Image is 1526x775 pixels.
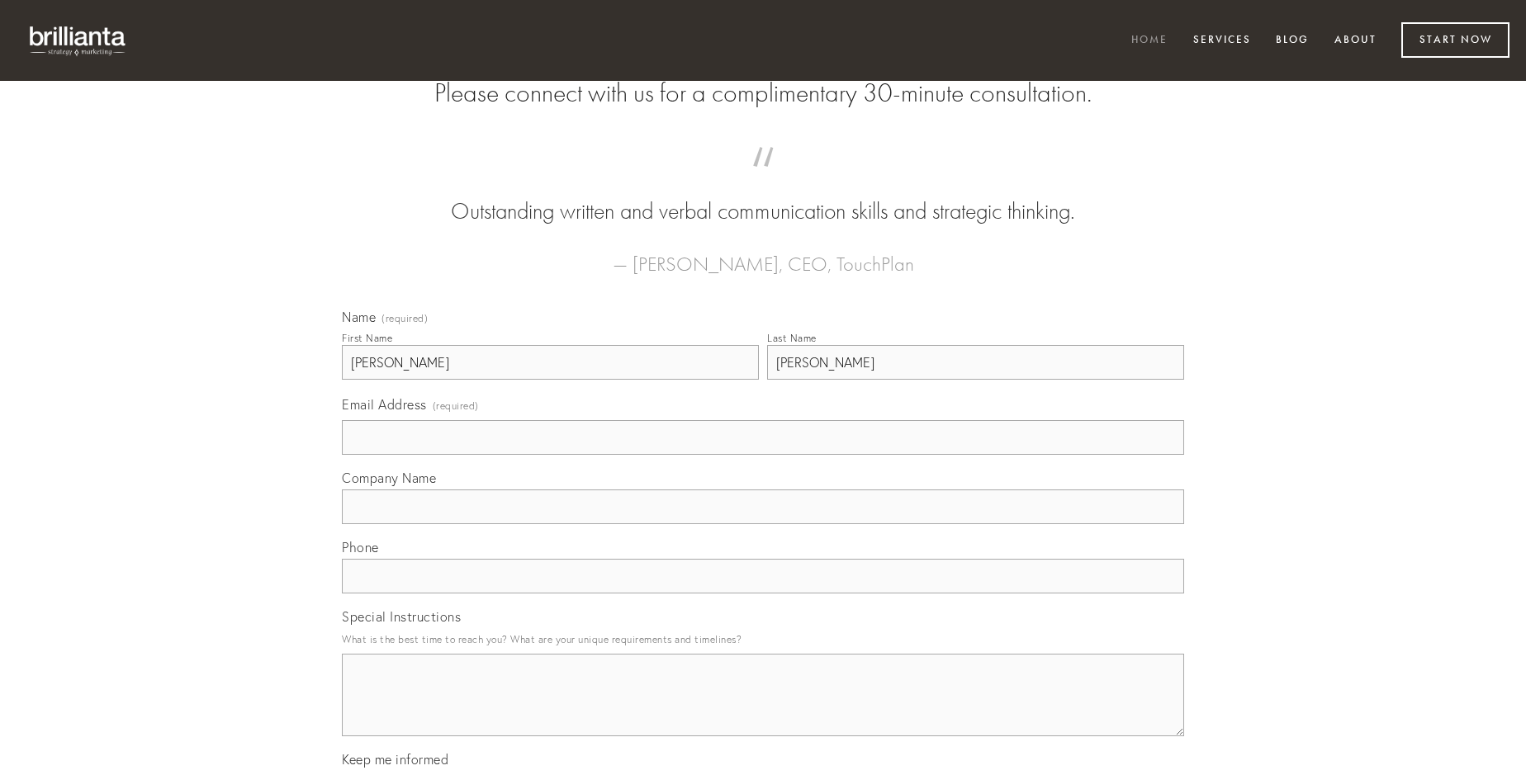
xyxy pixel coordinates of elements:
[342,396,427,413] span: Email Address
[342,309,376,325] span: Name
[1401,22,1509,58] a: Start Now
[342,470,436,486] span: Company Name
[342,78,1184,109] h2: Please connect with us for a complimentary 30-minute consultation.
[368,163,1158,196] span: “
[1182,27,1262,54] a: Services
[368,228,1158,281] figcaption: — [PERSON_NAME], CEO, TouchPlan
[17,17,140,64] img: brillianta - research, strategy, marketing
[342,332,392,344] div: First Name
[342,539,379,555] span: Phone
[368,163,1158,228] blockquote: Outstanding written and verbal communication skills and strategic thinking.
[342,751,448,768] span: Keep me informed
[1324,27,1387,54] a: About
[1265,27,1320,54] a: Blog
[1121,27,1178,54] a: Home
[433,395,479,417] span: (required)
[381,314,428,324] span: (required)
[767,332,817,344] div: Last Name
[342,608,461,625] span: Special Instructions
[342,628,1184,650] p: What is the best time to reach you? What are your unique requirements and timelines?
